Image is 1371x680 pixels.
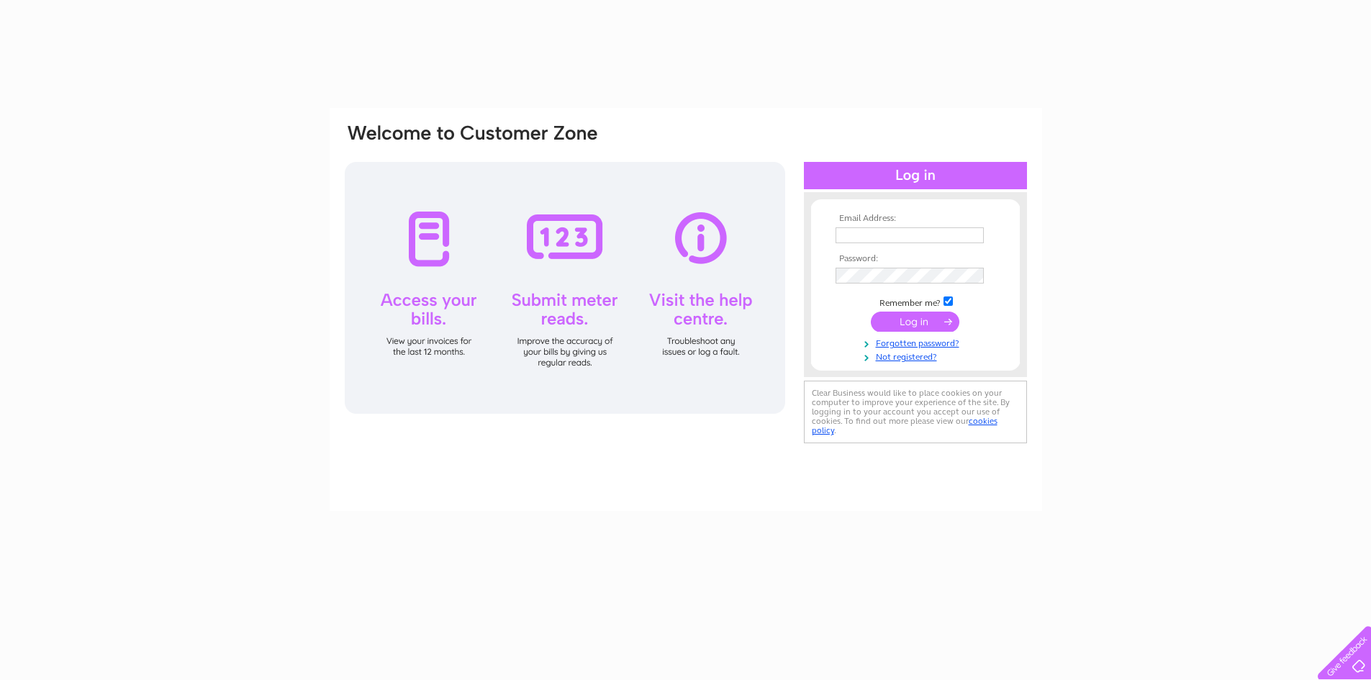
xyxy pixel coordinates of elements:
[832,294,999,309] td: Remember me?
[832,214,999,224] th: Email Address:
[804,381,1027,443] div: Clear Business would like to place cookies on your computer to improve your experience of the sit...
[871,312,959,332] input: Submit
[836,349,999,363] a: Not registered?
[836,335,999,349] a: Forgotten password?
[832,254,999,264] th: Password:
[812,416,997,435] a: cookies policy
